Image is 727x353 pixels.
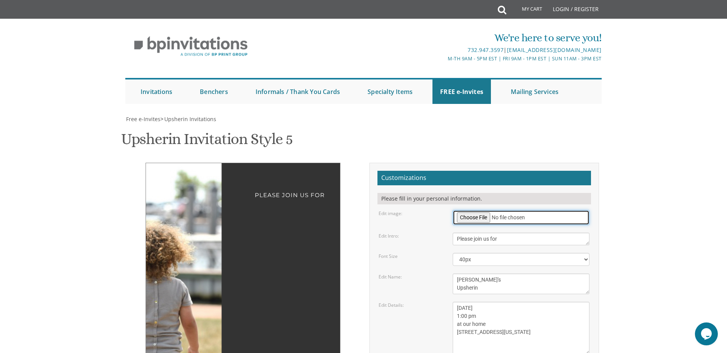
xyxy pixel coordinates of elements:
[379,302,404,308] label: Edit Details:
[248,79,348,104] a: Informals / Thank You Cards
[379,253,398,259] label: Font Size
[468,46,504,53] a: 732.947.3597
[164,115,216,123] a: Upsherin Invitations
[507,46,602,53] a: [EMAIL_ADDRESS][DOMAIN_NAME]
[125,115,160,123] a: Free e-Invites
[133,79,180,104] a: Invitations
[161,178,325,201] div: Please join us for
[285,30,602,45] div: We're here to serve you!
[125,31,256,62] img: BP Invitation Loft
[453,274,589,294] textarea: [PERSON_NAME]'s Upsherin
[695,322,719,345] iframe: chat widget
[126,115,160,123] span: Free e-Invites
[377,193,591,204] div: Please fill in your personal information.
[377,171,591,185] h2: Customizations
[160,115,216,123] span: >
[453,233,589,245] textarea: Please join us for
[379,210,402,217] label: Edit image:
[432,79,491,104] a: FREE e-Invites
[121,131,293,153] h1: Upsherin Invitation Style 5
[503,79,566,104] a: Mailing Services
[285,45,602,55] div: |
[192,79,236,104] a: Benchers
[379,233,399,239] label: Edit Intro:
[360,79,420,104] a: Specialty Items
[285,55,602,63] div: M-Th 9am - 5pm EST | Fri 9am - 1pm EST | Sun 11am - 3pm EST
[379,274,402,280] label: Edit Name:
[505,1,547,20] a: My Cart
